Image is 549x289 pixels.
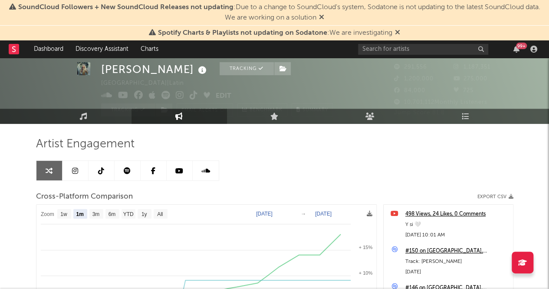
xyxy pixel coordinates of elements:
text: 1w [60,211,67,217]
span: Dismiss [319,14,324,21]
text: + 10% [358,270,372,276]
a: 498 Views, 24 Likes, 0 Comments [405,209,509,219]
span: 725 [454,88,473,93]
button: 99+ [513,46,519,53]
span: 275,000 [454,76,487,82]
text: YTD [123,211,133,217]
text: Zoom [41,211,54,217]
span: : Due to a change to SoundCloud's system, Sodatone is not updating to the latest SoundCloud data.... [18,4,540,21]
span: 84,000 [394,88,425,93]
div: Track: [PERSON_NAME] [405,256,509,267]
div: 99 + [516,43,527,49]
a: Dashboard [28,40,69,58]
text: All [157,211,163,217]
text: [DATE] [256,211,273,217]
div: [DATE] 10:01 AM [405,230,509,240]
text: 1y [141,211,147,217]
span: 1,187,351 [454,64,490,70]
div: Y si 🤍 [405,219,509,230]
text: → [301,211,306,217]
button: Export CSV [477,194,513,199]
button: Edit [216,91,231,102]
span: Artist Engagement [36,139,135,149]
text: 3m [92,211,99,217]
div: [DATE] [405,267,509,277]
text: [DATE] [315,211,332,217]
span: SoundCloud Followers + New SoundCloud Releases not updating [18,4,233,11]
span: Dismiss [395,30,400,37]
button: Tracking [101,103,155,116]
a: Charts [135,40,164,58]
button: Tracking [220,62,274,75]
input: Search for artists [358,44,488,55]
span: : We are investigating [158,30,392,37]
span: 291,556 [394,64,427,70]
button: Summary [292,103,333,116]
a: Discovery Assistant [69,40,135,58]
text: 1m [76,211,83,217]
span: 1,200,000 [394,76,434,82]
div: [PERSON_NAME] [101,62,209,76]
span: Benchmark [250,105,283,116]
div: [GEOGRAPHIC_DATA] | Latin [101,78,194,89]
em: On [220,108,228,113]
a: Benchmark [237,103,287,116]
text: + 15% [358,245,372,250]
span: 10,701,112 Monthly Listeners [394,100,487,105]
span: Cross-Platform Comparison [36,192,133,202]
span: Spotify Charts & Playlists not updating on Sodatone [158,30,327,37]
button: Email AlertsOn [177,103,233,116]
a: #150 on [GEOGRAPHIC_DATA], [GEOGRAPHIC_DATA] [405,246,509,256]
text: 6m [108,211,115,217]
span: Summary [302,108,328,113]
